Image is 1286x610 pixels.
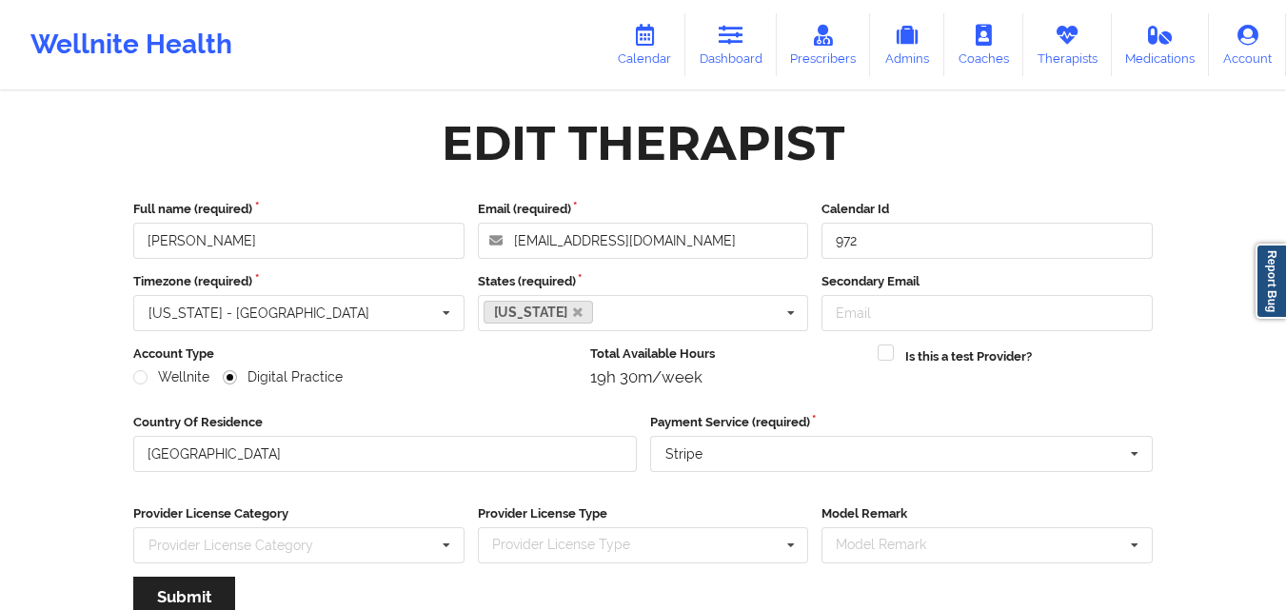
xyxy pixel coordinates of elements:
[478,504,809,523] label: Provider License Type
[148,306,369,320] div: [US_STATE] - [GEOGRAPHIC_DATA]
[821,272,1153,291] label: Secondary Email
[821,295,1153,331] input: Email
[148,539,313,552] div: Provider License Category
[821,200,1153,219] label: Calendar Id
[133,504,465,523] label: Provider License Category
[478,200,809,219] label: Email (required)
[133,272,465,291] label: Timezone (required)
[944,13,1023,76] a: Coaches
[133,369,209,385] label: Wellnite
[821,223,1153,259] input: Calendar Id
[777,13,871,76] a: Prescribers
[133,200,465,219] label: Full name (required)
[133,223,465,259] input: Full name
[1112,13,1210,76] a: Medications
[1023,13,1112,76] a: Therapists
[223,369,343,385] label: Digital Practice
[442,113,844,173] div: Edit Therapist
[603,13,685,76] a: Calendar
[685,13,777,76] a: Dashboard
[1209,13,1286,76] a: Account
[665,447,702,461] div: Stripe
[133,344,577,364] label: Account Type
[590,344,865,364] label: Total Available Hours
[478,223,809,259] input: Email address
[484,301,594,324] a: [US_STATE]
[590,367,865,386] div: 19h 30m/week
[478,272,809,291] label: States (required)
[1256,244,1286,319] a: Report Bug
[487,534,658,556] div: Provider License Type
[831,534,954,556] div: Model Remark
[905,347,1032,366] label: Is this a test Provider?
[650,413,1154,432] label: Payment Service (required)
[821,504,1153,523] label: Model Remark
[133,413,637,432] label: Country Of Residence
[870,13,944,76] a: Admins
